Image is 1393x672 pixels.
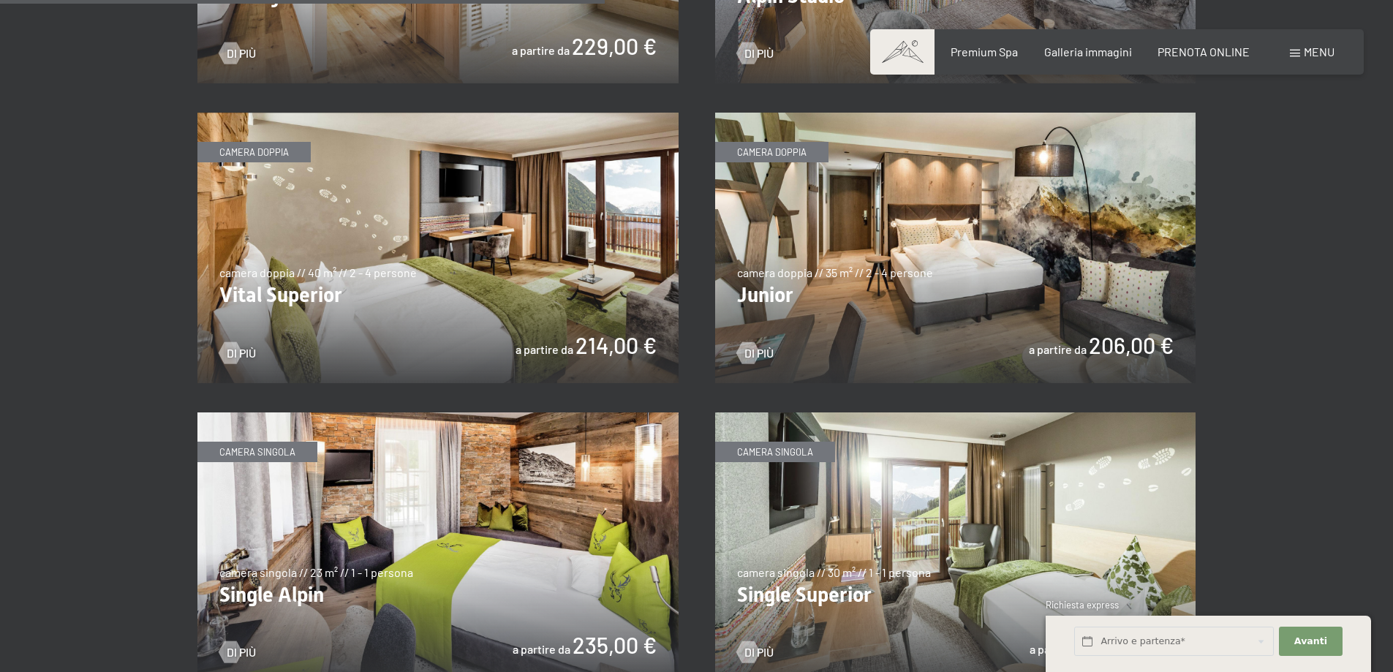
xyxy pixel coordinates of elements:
button: Avanti [1279,627,1342,657]
span: Di più [744,644,774,660]
span: Di più [227,45,256,61]
span: Avanti [1294,635,1327,648]
a: Di più [737,45,774,61]
a: Di più [219,345,256,361]
img: Junior [715,113,1196,383]
a: Single Superior [715,413,1196,422]
a: Premium Spa [951,45,1018,58]
span: Menu [1304,45,1335,58]
span: Di più [744,345,774,361]
a: Di più [219,45,256,61]
img: Vital Superior [197,113,679,383]
a: Di più [737,345,774,361]
a: Di più [737,644,774,660]
a: Junior [715,113,1196,122]
span: Di più [227,345,256,361]
a: PRENOTA ONLINE [1158,45,1250,58]
span: Richiesta express [1046,599,1119,611]
a: Vital Superior [197,113,679,122]
a: Single Alpin [197,413,679,422]
span: Di più [227,644,256,660]
a: Di più [219,644,256,660]
a: Galleria immagini [1044,45,1132,58]
span: Di più [744,45,774,61]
